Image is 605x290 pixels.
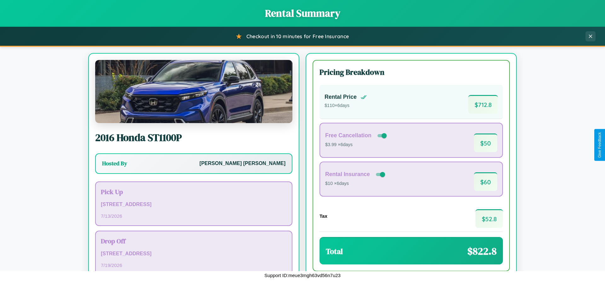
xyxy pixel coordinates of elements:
[101,236,287,246] h3: Drop Off
[325,141,388,149] p: $3.99 × 6 days
[597,132,602,158] div: Give Feedback
[325,171,370,178] h4: Rental Insurance
[325,102,367,110] p: $ 110 × 6 days
[101,261,287,269] p: 7 / 19 / 2026
[320,213,327,219] h4: Tax
[246,33,349,39] span: Checkout in 10 minutes for Free Insurance
[474,133,497,152] span: $ 50
[475,209,503,228] span: $ 52.8
[95,131,292,145] h2: 2016 Honda ST1100P
[101,200,287,209] p: [STREET_ADDRESS]
[320,67,503,77] h3: Pricing Breakdown
[325,132,372,139] h4: Free Cancellation
[325,180,386,188] p: $10 × 6 days
[101,212,287,220] p: 7 / 13 / 2026
[468,95,498,114] span: $ 712.8
[6,6,599,20] h1: Rental Summary
[474,172,497,191] span: $ 60
[101,249,287,258] p: [STREET_ADDRESS]
[102,160,127,167] h3: Hosted By
[467,244,497,258] span: $ 822.8
[101,187,287,196] h3: Pick Up
[199,159,285,168] p: [PERSON_NAME] [PERSON_NAME]
[95,60,292,123] img: Honda ST1100P
[264,271,341,280] p: Support ID: meue3mgh63vd56n7u23
[325,94,357,100] h4: Rental Price
[326,246,343,257] h3: Total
